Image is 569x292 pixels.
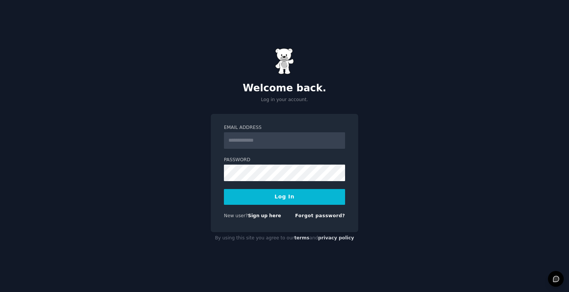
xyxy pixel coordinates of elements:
[224,124,345,131] label: Email Address
[248,213,281,218] a: Sign up here
[294,235,309,241] a: terms
[211,232,358,244] div: By using this site you agree to our and
[211,97,358,103] p: Log in your account.
[295,213,345,218] a: Forgot password?
[275,48,294,74] img: Gummy Bear
[318,235,354,241] a: privacy policy
[224,213,248,218] span: New user?
[211,82,358,94] h2: Welcome back.
[224,157,345,163] label: Password
[224,189,345,205] button: Log In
